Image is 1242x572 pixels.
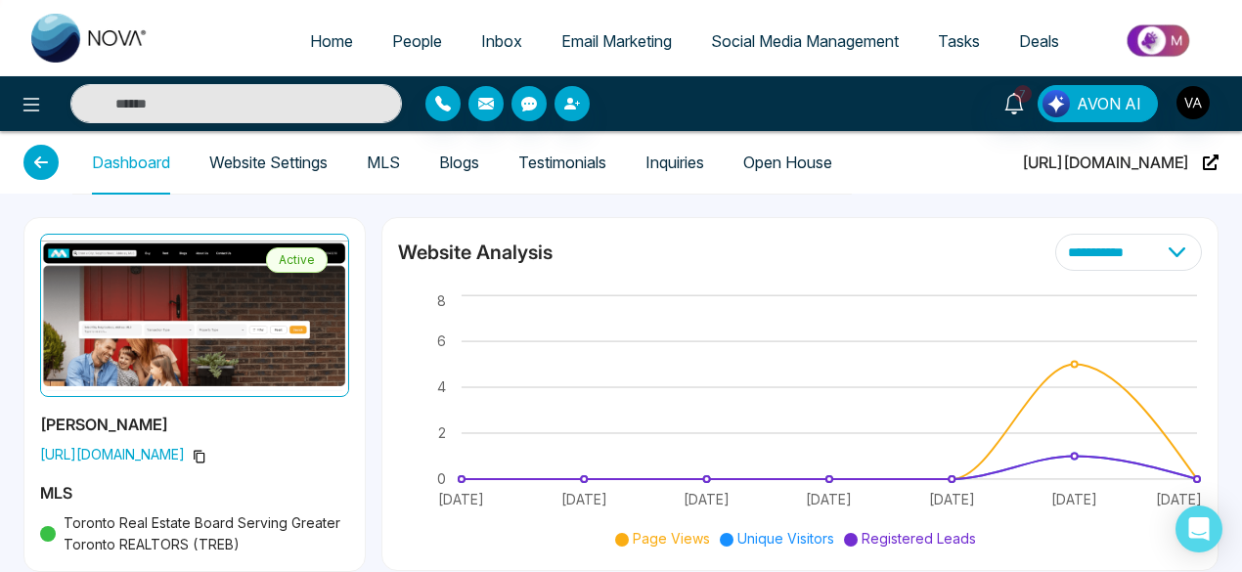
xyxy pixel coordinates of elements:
tspan: [DATE] [1051,491,1097,507]
span: Inbox [481,31,522,51]
a: Tasks [918,22,999,60]
span: Social Media Management [711,31,899,51]
tspan: [DATE] [806,491,852,507]
tspan: [DATE] [929,491,975,507]
a: 7 [991,85,1038,119]
a: Blogs [439,154,479,171]
a: Home [290,22,373,60]
span: 7 [1014,85,1032,103]
a: Dashboard [92,154,170,171]
a: Email Marketing [542,22,691,60]
tspan: [DATE] [684,491,730,507]
a: People [373,22,462,60]
img: Nova CRM Logo [31,14,149,63]
a: Open House [743,154,832,171]
span: Deals [1019,31,1059,51]
tspan: 8 [437,292,446,309]
span: People [392,31,442,51]
div: Open Intercom Messenger [1175,506,1222,552]
span: Registered Leads [862,530,976,547]
tspan: [DATE] [438,491,484,507]
img: Profile [40,234,349,397]
img: User Avatar [1176,86,1210,119]
tspan: 4 [437,378,446,395]
span: Tasks [938,31,980,51]
tspan: [DATE] [561,491,607,507]
span: Page Views [633,530,710,547]
span: AVON AI [1077,92,1141,115]
a: MLS [367,154,400,171]
tspan: 2 [438,424,446,441]
h4: Website Analysis [398,239,553,266]
tspan: 0 [437,470,446,487]
a: Deals [999,22,1079,60]
img: Lead Flow [1042,90,1070,117]
span: Active [266,247,328,273]
tspan: [DATE] [1156,491,1202,507]
span: [URL][DOMAIN_NAME] [1022,131,1189,194]
a: Inbox [462,22,542,60]
h5: MLS [40,481,349,505]
a: Website Settings [209,154,328,171]
tspan: 6 [437,332,446,349]
a: Testimonials [518,154,606,171]
a: Inquiries [645,154,704,171]
span: Home [310,31,353,51]
img: Market-place.gif [1088,19,1230,63]
span: Unique Visitors [737,530,834,547]
a: [URL][DOMAIN_NAME] [1022,131,1219,194]
button: AVON AI [1038,85,1158,122]
h5: [PERSON_NAME] [40,413,349,436]
span: Email Marketing [561,31,672,51]
span: [URL][DOMAIN_NAME] [40,444,349,465]
div: Toronto Real Estate Board Serving Greater Toronto REALTORS (TREB) [40,512,349,555]
a: Social Media Management [691,22,918,60]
